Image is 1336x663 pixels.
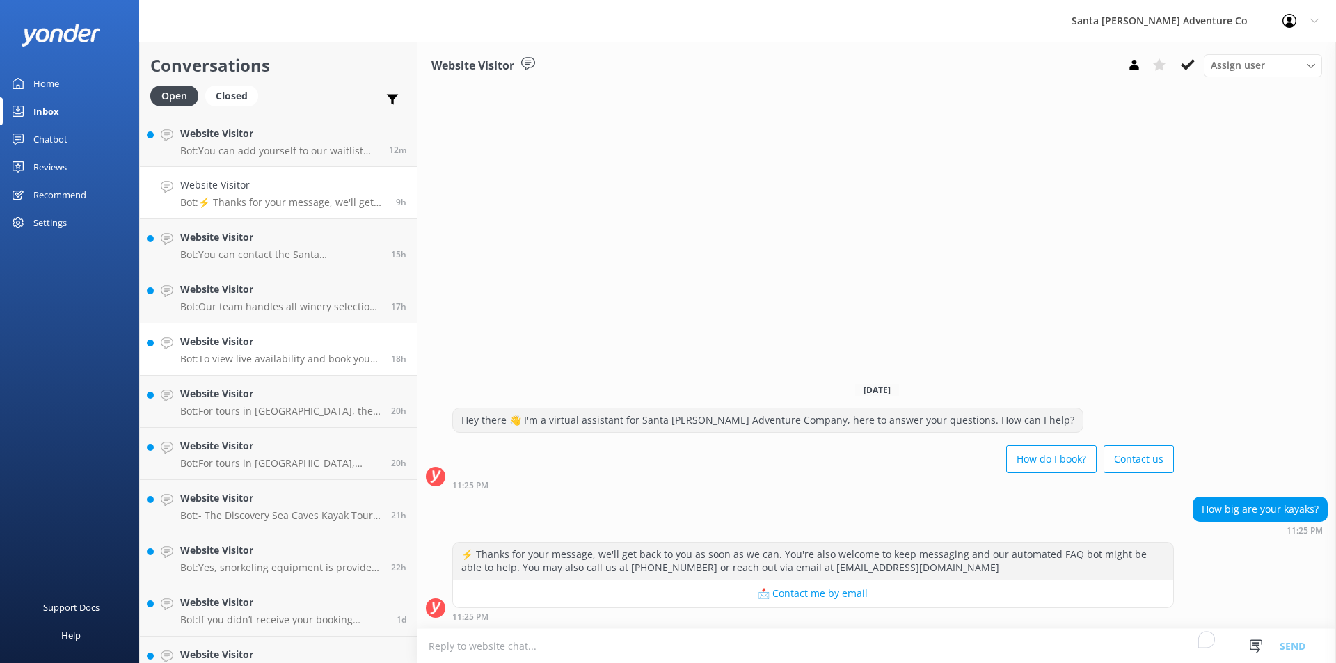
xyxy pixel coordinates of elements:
[180,614,386,626] p: Bot: If you didn’t receive your booking confirmation, please email us at [EMAIL_ADDRESS][DOMAIN_N...
[33,97,59,125] div: Inbox
[140,428,417,480] a: Website VisitorBot:For tours in [GEOGRAPHIC_DATA], there are animal-resistant storage bins availa...
[180,196,385,209] p: Bot: ⚡ Thanks for your message, we'll get back to you as soon as we can. You're also welcome to k...
[180,126,379,141] h4: Website Visitor
[180,248,381,261] p: Bot: You can contact the Santa [PERSON_NAME] Adventure Co. team at [PHONE_NUMBER], or by emailing...
[140,271,417,323] a: Website VisitorBot:Our team handles all winery selections and reservations, partnering with over ...
[855,384,899,396] span: [DATE]
[180,457,381,470] p: Bot: For tours in [GEOGRAPHIC_DATA], there are animal-resistant storage bins available at Scorpio...
[417,629,1336,663] textarea: To enrich screen reader interactions, please activate Accessibility in Grammarly extension settings
[1193,497,1327,521] div: How big are your kayaks?
[389,144,406,156] span: Sep 01 2025 09:01am (UTC -07:00) America/Tijuana
[21,24,101,47] img: yonder-white-logo.png
[33,70,59,97] div: Home
[1006,445,1097,473] button: How do I book?
[391,353,406,365] span: Aug 31 2025 02:49pm (UTC -07:00) America/Tijuana
[180,543,381,558] h4: Website Visitor
[180,595,386,610] h4: Website Visitor
[1204,54,1322,77] div: Assign User
[1104,445,1174,473] button: Contact us
[431,57,514,75] h3: Website Visitor
[180,334,381,349] h4: Website Visitor
[180,647,386,662] h4: Website Visitor
[140,376,417,428] a: Website VisitorBot:For tours in [GEOGRAPHIC_DATA], the storage bins at Scorpion Anchorage are ani...
[452,481,488,490] strong: 11:25 PM
[180,405,381,417] p: Bot: For tours in [GEOGRAPHIC_DATA], the storage bins at Scorpion Anchorage are animal-resistant,...
[453,580,1173,607] button: 📩 Contact me by email
[180,301,381,313] p: Bot: Our team handles all winery selections and reservations, partnering with over a dozen premie...
[180,509,381,522] p: Bot: - The Discovery Sea Caves Kayak Tour is a shorter version of the Adventure Tour, offering 1–...
[391,301,406,312] span: Aug 31 2025 03:18pm (UTC -07:00) America/Tijuana
[452,612,1174,621] div: Aug 31 2025 11:25pm (UTC -07:00) America/Tijuana
[205,88,265,103] a: Closed
[140,115,417,167] a: Website VisitorBot:You can add yourself to our waitlist via the booking system on our website at ...
[150,52,406,79] h2: Conversations
[140,584,417,637] a: Website VisitorBot:If you didn’t receive your booking confirmation, please email us at [EMAIL_ADD...
[1287,527,1323,535] strong: 11:25 PM
[140,480,417,532] a: Website VisitorBot:- The Discovery Sea Caves Kayak Tour is a shorter version of the Adventure Tou...
[33,209,67,237] div: Settings
[180,282,381,297] h4: Website Visitor
[391,405,406,417] span: Aug 31 2025 01:05pm (UTC -07:00) America/Tijuana
[205,86,258,106] div: Closed
[140,219,417,271] a: Website VisitorBot:You can contact the Santa [PERSON_NAME] Adventure Co. team at [PHONE_NUMBER], ...
[1211,58,1265,73] span: Assign user
[391,457,406,469] span: Aug 31 2025 01:02pm (UTC -07:00) America/Tijuana
[180,353,381,365] p: Bot: To view live availability and book your Santa [PERSON_NAME] Adventure tour, click [URL][DOMA...
[397,614,406,625] span: Aug 31 2025 07:14am (UTC -07:00) America/Tijuana
[1193,525,1328,535] div: Aug 31 2025 11:25pm (UTC -07:00) America/Tijuana
[391,509,406,521] span: Aug 31 2025 11:52am (UTC -07:00) America/Tijuana
[61,621,81,649] div: Help
[150,88,205,103] a: Open
[180,230,381,245] h4: Website Visitor
[140,532,417,584] a: Website VisitorBot:Yes, snorkeling equipment is provided for the Snorkel & Kayak Tour. This inclu...
[391,248,406,260] span: Aug 31 2025 05:42pm (UTC -07:00) America/Tijuana
[180,145,379,157] p: Bot: You can add yourself to our waitlist via the booking system on our website at [URL][DOMAIN_N...
[180,561,381,574] p: Bot: Yes, snorkeling equipment is provided for the Snorkel & Kayak Tour. This includes a snorkel,...
[453,408,1083,432] div: Hey there 👋 I'm a virtual assistant for Santa [PERSON_NAME] Adventure Company, here to answer you...
[180,490,381,506] h4: Website Visitor
[180,438,381,454] h4: Website Visitor
[391,561,406,573] span: Aug 31 2025 10:42am (UTC -07:00) America/Tijuana
[43,593,100,621] div: Support Docs
[140,323,417,376] a: Website VisitorBot:To view live availability and book your Santa [PERSON_NAME] Adventure tour, cl...
[33,181,86,209] div: Recommend
[180,177,385,193] h4: Website Visitor
[453,543,1173,580] div: ⚡ Thanks for your message, we'll get back to you as soon as we can. You're also welcome to keep m...
[140,167,417,219] a: Website VisitorBot:⚡ Thanks for your message, we'll get back to you as soon as we can. You're als...
[452,480,1174,490] div: Aug 31 2025 11:25pm (UTC -07:00) America/Tijuana
[33,153,67,181] div: Reviews
[180,386,381,401] h4: Website Visitor
[33,125,67,153] div: Chatbot
[396,196,406,208] span: Aug 31 2025 11:25pm (UTC -07:00) America/Tijuana
[452,613,488,621] strong: 11:25 PM
[150,86,198,106] div: Open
